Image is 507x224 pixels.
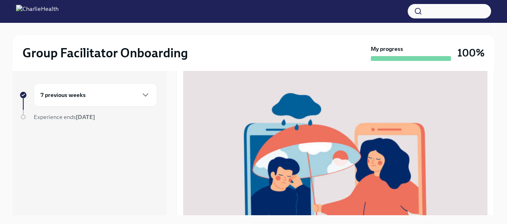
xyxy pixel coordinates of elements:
h3: 100% [457,46,485,60]
h2: Group Facilitator Onboarding [22,45,188,61]
h6: 7 previous weeks [40,91,86,99]
div: 7 previous weeks [34,83,157,107]
strong: [DATE] [76,113,95,121]
span: Experience ends [34,113,95,121]
strong: My progress [371,45,403,53]
img: CharlieHealth [16,5,59,18]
